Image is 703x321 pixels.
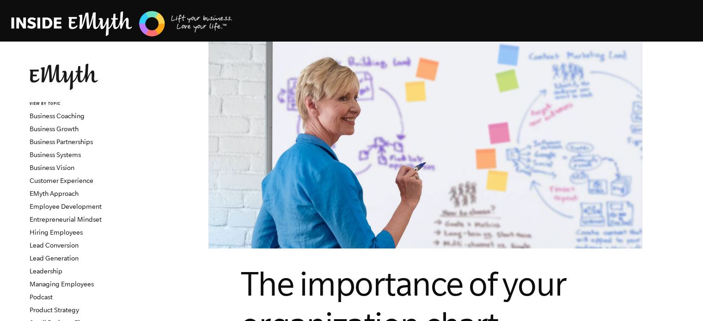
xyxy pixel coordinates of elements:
a: Business Partnerships [30,138,93,145]
a: Business Growth [30,125,79,133]
a: Lead Conversion [30,242,79,249]
a: Business Vision [30,164,74,171]
a: Managing Employees [30,280,94,288]
a: Leadership [30,267,62,275]
a: Lead Generation [30,254,79,262]
a: Employee Development [30,203,102,210]
a: Product Strategy [30,306,79,314]
a: EMyth Approach [30,190,79,197]
a: Customer Experience [30,177,93,184]
a: Entrepreneurial Mindset [30,216,102,223]
iframe: Chat Widget [657,277,703,321]
h6: VIEW BY TOPIC [30,101,141,107]
a: Business Coaching [30,112,85,120]
a: Hiring Employees [30,229,83,236]
img: EMyth Business Coaching [11,10,233,38]
img: EMyth [30,64,98,90]
a: Podcast [30,293,53,301]
a: Business Systems [30,151,81,158]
